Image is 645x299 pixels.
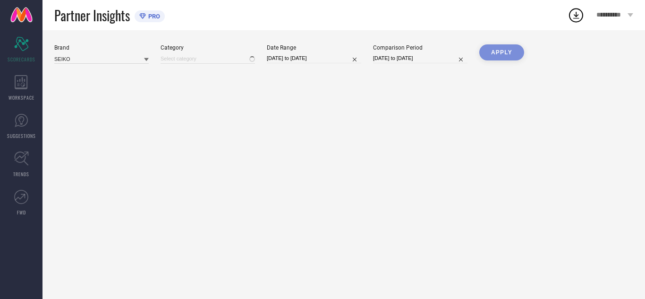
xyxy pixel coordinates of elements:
div: Category [161,44,255,51]
div: Brand [54,44,149,51]
div: Date Range [267,44,361,51]
div: Open download list [568,7,585,24]
span: WORKSPACE [8,94,34,101]
input: Select date range [267,53,361,63]
div: Comparison Period [373,44,467,51]
span: SUGGESTIONS [7,132,36,139]
input: Select comparison period [373,53,467,63]
span: FWD [17,209,26,216]
span: PRO [146,13,160,20]
span: SCORECARDS [8,56,35,63]
span: Partner Insights [54,6,130,25]
span: TRENDS [13,171,29,178]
